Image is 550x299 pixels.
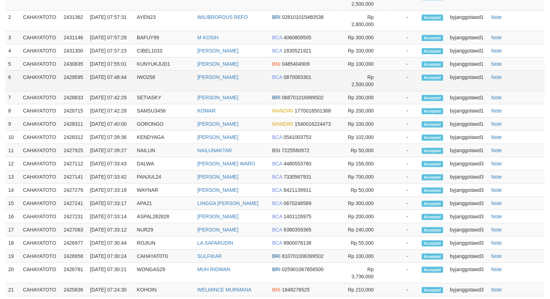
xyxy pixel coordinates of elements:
a: Note [491,14,502,20]
span: BCA [272,240,282,246]
td: Rp 50,000 [341,184,384,197]
td: 2426958 [61,250,87,263]
td: Rp 200,000 [341,91,384,104]
td: SAMSU3456 [134,104,194,118]
td: Rp 240,000 [341,223,384,236]
td: 2427141 [61,170,87,184]
td: byjanggotawd3 [447,250,488,263]
td: APA21 [134,197,194,210]
td: [DATE] 07:33:43 [87,157,134,170]
td: KENDYAGA [134,131,194,144]
td: 2431300 [61,44,87,58]
td: 2427231 [61,210,87,223]
td: [DATE] 07:30:21 [87,263,134,283]
span: BCA [272,35,282,40]
td: 12 [5,157,20,170]
td: - [385,263,419,283]
td: AYEN23 [134,11,194,31]
td: - [385,210,419,223]
td: - [385,118,419,131]
td: byjanggotawd3 [447,223,488,236]
a: [PERSON_NAME] [197,48,239,54]
span: BCA [272,74,282,80]
span: 8421139911 [284,187,311,193]
span: Accepted [422,227,443,233]
span: Accepted [422,48,443,54]
td: - [385,58,419,71]
td: - [385,71,419,91]
a: Note [491,253,502,259]
a: [PERSON_NAME] [197,227,239,233]
a: Note [491,287,502,293]
a: Note [491,48,502,54]
td: CAHAYATOTO [20,236,61,250]
td: Rp 210,000 [341,283,384,296]
span: 0670248569 [284,200,311,206]
span: Accepted [422,254,443,260]
td: byjanggotawd3 [447,210,488,223]
td: Rp 3,736,000 [341,263,384,283]
td: BAFUY99 [134,31,194,44]
span: Accepted [422,240,443,246]
span: BNI [272,287,280,293]
td: CAHAYATOTO [20,71,61,91]
a: Note [491,95,502,100]
td: 7 [5,91,20,104]
td: NAILUN [134,144,194,157]
td: 2428833 [61,91,87,104]
td: 2427925 [61,144,87,157]
span: BCA [272,48,282,54]
span: BRI [272,14,280,20]
td: CAHAYATOTO [20,184,61,197]
td: KOHOIN [134,283,194,296]
span: Accepted [422,214,443,220]
td: byjanggotawd1 [447,31,488,44]
td: 14 [5,184,20,197]
span: 8900078138 [284,240,311,246]
span: BCA [272,134,282,140]
td: - [385,197,419,210]
td: 2426977 [61,236,87,250]
td: byjanggotawd1 [447,58,488,71]
a: [PERSON_NAME] [197,134,239,140]
span: BCA [272,174,282,180]
span: Accepted [422,287,443,293]
td: Rp 300,000 [341,31,384,44]
td: 2428311 [61,118,87,131]
td: - [385,131,419,144]
a: [PERSON_NAME] [197,187,239,193]
td: WONGAS29 [134,263,194,283]
td: CAHAYATOTO [20,131,61,144]
a: SULFIKAR [197,253,222,259]
td: CAHAYATOTO [20,250,61,263]
td: 2427112 [61,157,87,170]
span: Accepted [422,95,443,101]
td: 13 [5,170,20,184]
td: Rp 100,000 [341,250,384,263]
td: 2428312 [61,131,87,144]
span: Accepted [422,61,443,68]
span: BCA [272,227,282,233]
span: Accepted [422,201,443,207]
span: 0541003753 [284,134,311,140]
td: 4 [5,44,20,58]
span: 1540016224473 [295,121,331,127]
td: 2431362 [61,11,87,31]
td: 5 [5,58,20,71]
td: [DATE] 07:39:36 [87,131,134,144]
td: Rp 200,000 [341,104,384,118]
span: 0485404909 [282,61,310,67]
span: BRI [272,253,280,259]
a: Note [491,161,502,166]
span: Accepted [422,108,443,114]
td: [DATE] 07:33:14 [87,210,134,223]
td: CAHAYATOTO [20,263,61,283]
td: 2427241 [61,197,87,210]
td: byjanggotawd3 [447,197,488,210]
td: KUNYUKJUD1 [134,58,194,71]
td: - [385,31,419,44]
a: [PERSON_NAME] [197,74,239,80]
td: [DATE] 07:42:29 [87,91,134,104]
td: [DATE] 07:40:00 [87,118,134,131]
td: CIBEL1010 [134,44,194,58]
